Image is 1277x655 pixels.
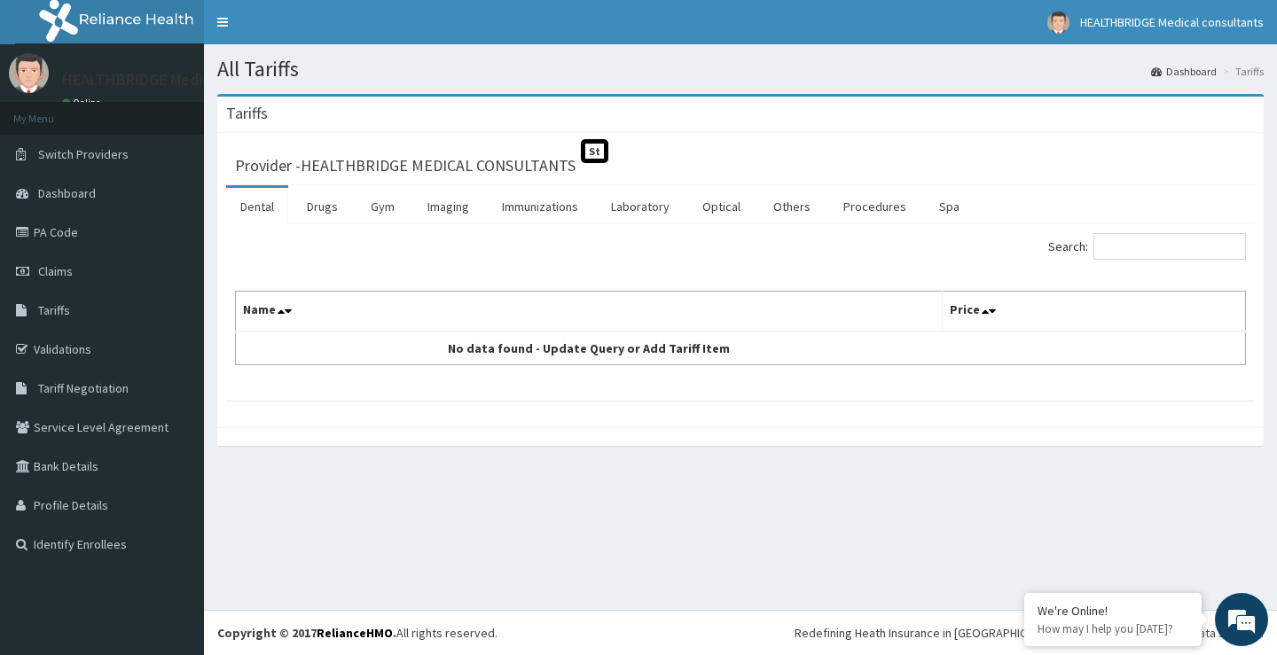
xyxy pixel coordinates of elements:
span: Tariff Negotiation [38,380,129,396]
a: Online [62,97,105,109]
th: Price [943,292,1246,332]
li: Tariffs [1218,64,1264,79]
a: Gym [356,188,409,225]
h3: Tariffs [226,105,268,121]
footer: All rights reserved. [204,610,1277,655]
span: HEALTHBRIDGE Medical consultants [1080,14,1264,30]
img: User Image [1047,12,1069,34]
h1: All Tariffs [217,58,1264,81]
span: Tariffs [38,302,70,318]
th: Name [236,292,943,332]
span: Claims [38,263,73,279]
span: St [581,139,608,163]
p: HEALTHBRIDGE Medical consultants [62,72,309,88]
a: Optical [688,188,755,225]
span: Switch Providers [38,146,129,162]
a: Imaging [413,188,483,225]
a: Spa [925,188,974,225]
a: Drugs [293,188,352,225]
img: User Image [9,53,49,93]
strong: Copyright © 2017 . [217,625,396,641]
p: How may I help you today? [1038,621,1188,636]
span: Dashboard [38,185,96,201]
h3: Provider - HEALTHBRIDGE MEDICAL CONSULTANTS [235,158,576,174]
a: Laboratory [597,188,684,225]
a: Immunizations [488,188,592,225]
a: Others [759,188,825,225]
label: Search: [1048,233,1246,260]
div: We're Online! [1038,603,1188,619]
input: Search: [1093,233,1246,260]
div: Redefining Heath Insurance in [GEOGRAPHIC_DATA] using Telemedicine and Data Science! [795,624,1264,642]
a: Dental [226,188,288,225]
a: Dashboard [1151,64,1217,79]
a: RelianceHMO [317,625,393,641]
td: No data found - Update Query or Add Tariff Item [236,331,943,365]
a: Procedures [829,188,921,225]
